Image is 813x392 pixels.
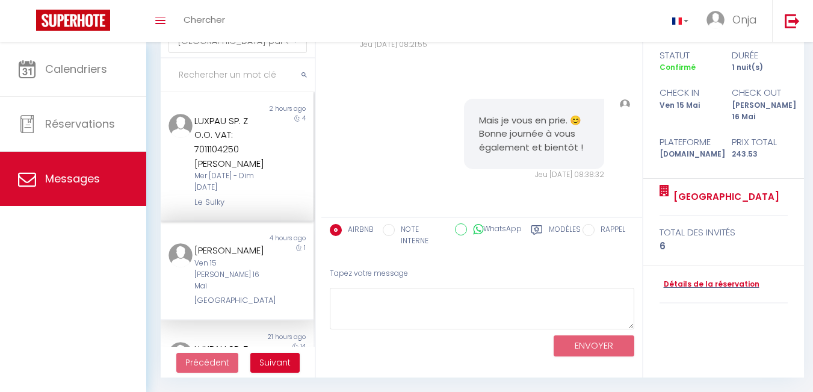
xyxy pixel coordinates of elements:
span: Suivant [259,356,291,369]
div: Jeu [DATE] 08:38:32 [464,169,604,181]
span: Onja [732,12,757,27]
img: logout [785,13,800,28]
span: Messages [45,171,100,186]
div: 21 hours ago [237,332,314,342]
div: 4 hours ago [237,234,314,243]
label: WhatsApp [467,223,522,237]
div: Tapez votre message [330,259,634,288]
div: Le Sulky [194,196,268,208]
span: 1 [304,243,306,252]
span: 4 [302,114,306,123]
div: Prix total [723,135,796,149]
img: ... [168,243,193,267]
div: Ven 15 [PERSON_NAME] 16 Mai [194,258,268,292]
label: RAPPEL [595,224,625,237]
img: ... [168,114,193,138]
img: ... [620,99,630,110]
img: Super Booking [36,10,110,31]
img: ... [706,11,725,29]
div: 2 hours ago [237,104,314,114]
div: Ven 15 Mai [651,100,723,123]
div: Plateforme [651,135,723,149]
div: 6 [660,239,788,254]
label: NOTE INTERNE [395,224,446,247]
span: Calendriers [45,61,107,76]
div: 243.53 [723,149,796,160]
span: Précédent [185,356,229,369]
div: 1 nuit(s) [723,62,796,73]
div: [PERSON_NAME] 16 Mai [723,100,796,123]
span: 14 [300,342,306,351]
div: statut [651,48,723,63]
a: Détails de la réservation [660,279,759,290]
span: Chercher [184,13,225,26]
button: ENVOYER [554,335,634,356]
span: Réservations [45,116,115,131]
input: Rechercher un mot clé [161,58,315,92]
div: check in [651,86,723,100]
a: [GEOGRAPHIC_DATA] [669,190,779,204]
pre: Mais je vous en prie. 😊 Bonne journée à vous également et bientôt ! [479,114,589,155]
div: [PERSON_NAME] [194,243,268,258]
div: total des invités [660,225,788,240]
button: Next [250,353,300,373]
label: AIRBNB [342,224,374,237]
div: durée [723,48,796,63]
div: Jeu [DATE] 08:21:55 [360,39,500,51]
span: Confirmé [660,62,696,72]
div: check out [723,86,796,100]
button: Previous [176,353,238,373]
img: ... [168,342,193,366]
label: Modèles [549,224,581,249]
div: Mer [DATE] - Dim [DATE] [194,170,268,193]
div: LUXPAU SP. Z O.O. VAT: 7011104250 [PERSON_NAME] [194,114,268,170]
div: [GEOGRAPHIC_DATA] [194,294,268,306]
div: [DOMAIN_NAME] [651,149,723,160]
